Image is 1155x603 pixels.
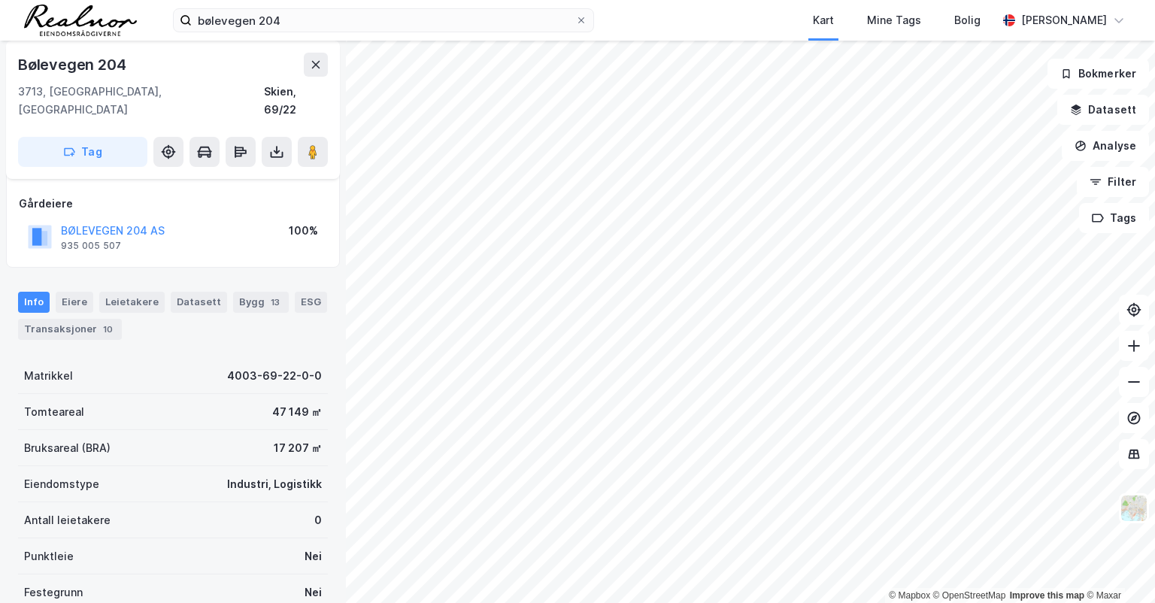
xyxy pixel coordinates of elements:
[272,403,322,421] div: 47 149 ㎡
[56,292,93,313] div: Eiere
[24,583,83,601] div: Festegrunn
[233,292,289,313] div: Bygg
[305,583,322,601] div: Nei
[227,475,322,493] div: Industri, Logistikk
[61,240,121,252] div: 935 005 507
[268,295,283,310] div: 13
[24,547,74,565] div: Punktleie
[1120,494,1148,523] img: Z
[867,11,921,29] div: Mine Tags
[227,367,322,385] div: 4003-69-22-0-0
[954,11,981,29] div: Bolig
[1010,590,1084,601] a: Improve this map
[24,511,111,529] div: Antall leietakere
[1080,531,1155,603] iframe: Chat Widget
[933,590,1006,601] a: OpenStreetMap
[18,83,264,119] div: 3713, [GEOGRAPHIC_DATA], [GEOGRAPHIC_DATA]
[813,11,834,29] div: Kart
[889,590,930,601] a: Mapbox
[305,547,322,565] div: Nei
[1057,95,1149,125] button: Datasett
[1021,11,1107,29] div: [PERSON_NAME]
[24,439,111,457] div: Bruksareal (BRA)
[295,292,327,313] div: ESG
[24,5,137,36] img: realnor-logo.934646d98de889bb5806.png
[192,9,575,32] input: Søk på adresse, matrikkel, gårdeiere, leietakere eller personer
[1080,531,1155,603] div: Kontrollprogram for chat
[264,83,328,119] div: Skien, 69/22
[1047,59,1149,89] button: Bokmerker
[24,367,73,385] div: Matrikkel
[274,439,322,457] div: 17 207 ㎡
[100,322,116,337] div: 10
[18,292,50,313] div: Info
[314,511,322,529] div: 0
[24,475,99,493] div: Eiendomstype
[99,292,165,313] div: Leietakere
[24,403,84,421] div: Tomteareal
[1079,203,1149,233] button: Tags
[19,195,327,213] div: Gårdeiere
[18,319,122,340] div: Transaksjoner
[1077,167,1149,197] button: Filter
[289,222,318,240] div: 100%
[18,53,129,77] div: Bølevegen 204
[18,137,147,167] button: Tag
[171,292,227,313] div: Datasett
[1062,131,1149,161] button: Analyse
